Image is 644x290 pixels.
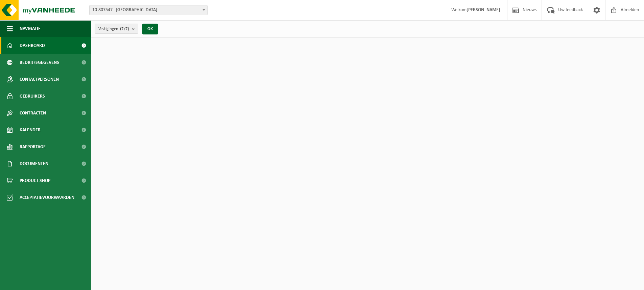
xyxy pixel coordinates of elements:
[142,24,158,34] button: OK
[467,7,500,12] strong: [PERSON_NAME]
[20,105,46,122] span: Contracten
[95,24,138,34] button: Vestigingen(7/7)
[20,20,41,37] span: Navigatie
[98,24,129,34] span: Vestigingen
[20,189,74,206] span: Acceptatievoorwaarden
[20,88,45,105] span: Gebruikers
[89,5,208,15] span: 10-807547 - VZW KISP - MARIAKERKE
[20,155,48,172] span: Documenten
[90,5,207,15] span: 10-807547 - VZW KISP - MARIAKERKE
[20,122,41,138] span: Kalender
[20,71,59,88] span: Contactpersonen
[20,138,46,155] span: Rapportage
[20,172,50,189] span: Product Shop
[20,54,59,71] span: Bedrijfsgegevens
[120,27,129,31] count: (7/7)
[20,37,45,54] span: Dashboard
